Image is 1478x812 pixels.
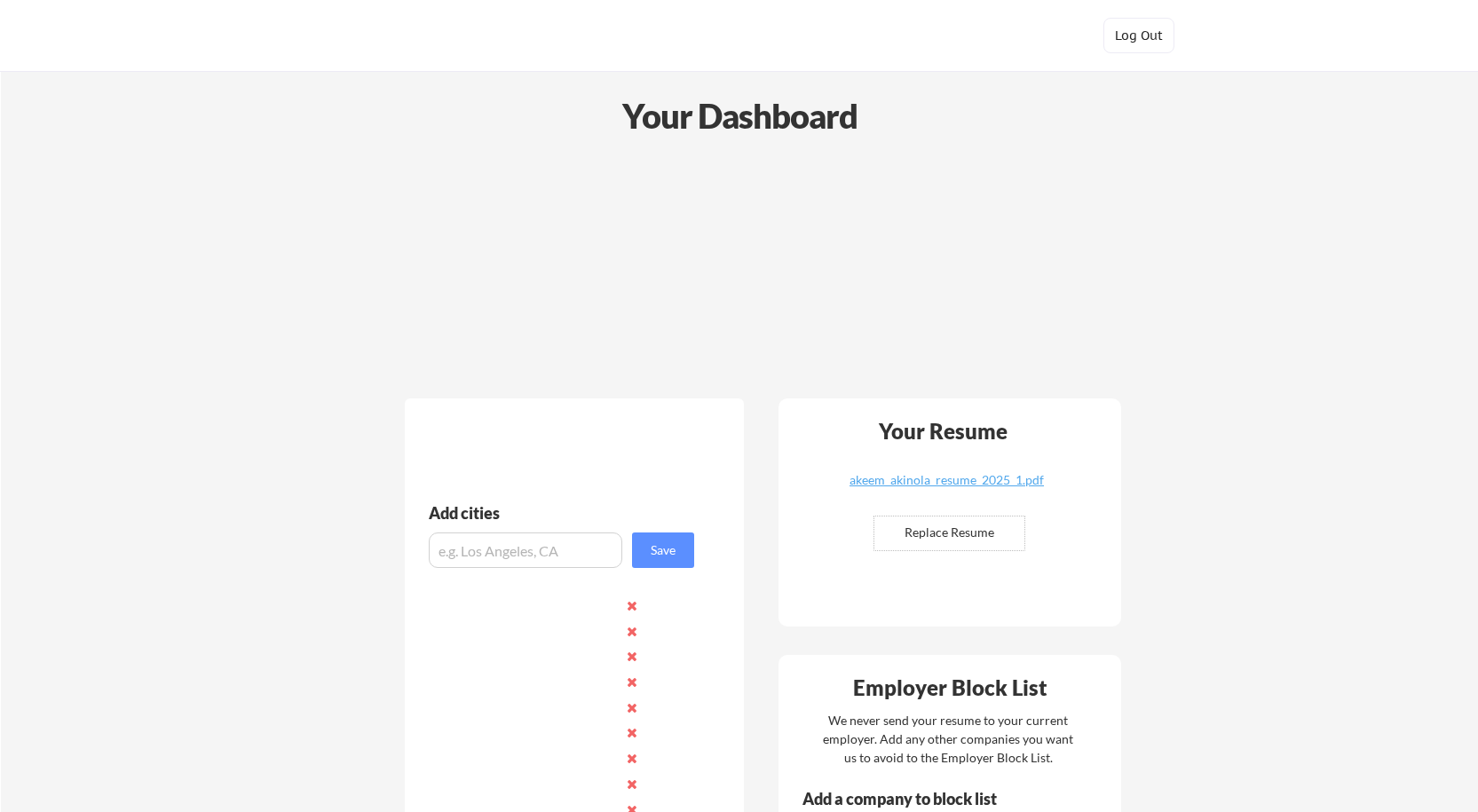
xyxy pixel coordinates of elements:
div: Your Dashboard [2,91,1478,141]
div: Employer Block List [786,677,1116,698]
div: akeem_akinola_resume_2025_1.pdf [842,474,1053,486]
div: Your Resume [856,421,1031,442]
div: We never send your resume to your current employer. Add any other companies you want us to avoid ... [822,711,1075,767]
button: Save [632,532,694,568]
div: Add a company to block list [802,791,1024,807]
div: Add cities [429,505,699,521]
button: Log Out [1103,18,1174,53]
a: akeem_akinola_resume_2025_1.pdf [842,474,1053,501]
input: e.g. Los Angeles, CA [429,532,622,568]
